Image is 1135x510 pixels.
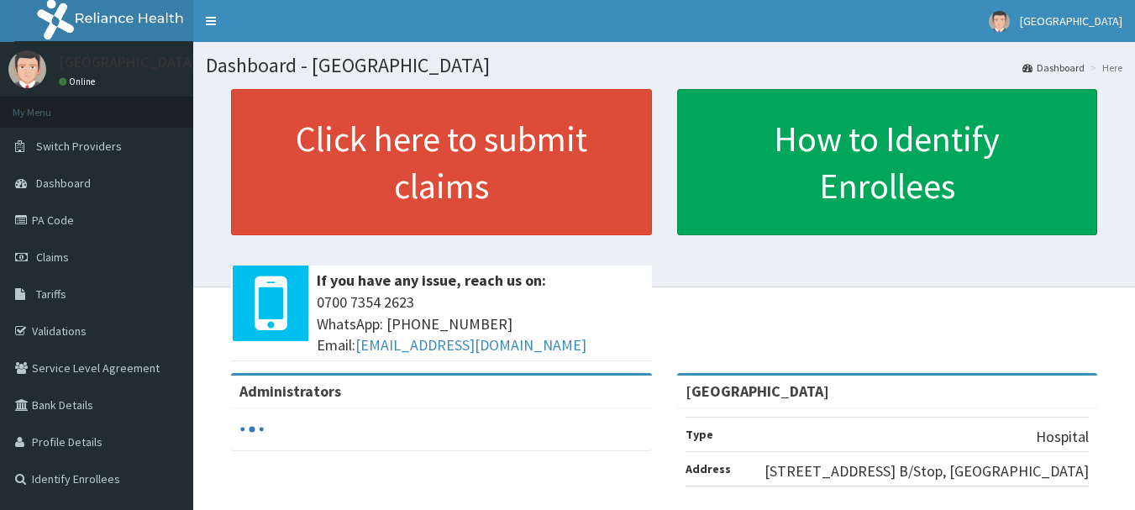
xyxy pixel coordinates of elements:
[1086,60,1122,75] li: Here
[686,427,713,442] b: Type
[239,417,265,442] svg: audio-loading
[1020,13,1122,29] span: [GEOGRAPHIC_DATA]
[231,89,652,235] a: Click here to submit claims
[239,381,341,401] b: Administrators
[1036,426,1089,448] p: Hospital
[36,176,91,191] span: Dashboard
[355,335,586,355] a: [EMAIL_ADDRESS][DOMAIN_NAME]
[206,55,1122,76] h1: Dashboard - [GEOGRAPHIC_DATA]
[317,271,546,290] b: If you have any issue, reach us on:
[36,139,122,154] span: Switch Providers
[686,461,731,476] b: Address
[59,55,197,70] p: [GEOGRAPHIC_DATA]
[317,292,644,356] span: 0700 7354 2623 WhatsApp: [PHONE_NUMBER] Email:
[677,89,1098,235] a: How to Identify Enrollees
[59,76,99,87] a: Online
[36,250,69,265] span: Claims
[8,50,46,88] img: User Image
[36,287,66,302] span: Tariffs
[1022,60,1085,75] a: Dashboard
[989,11,1010,32] img: User Image
[765,460,1089,482] p: [STREET_ADDRESS] B/Stop, [GEOGRAPHIC_DATA]
[686,381,829,401] strong: [GEOGRAPHIC_DATA]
